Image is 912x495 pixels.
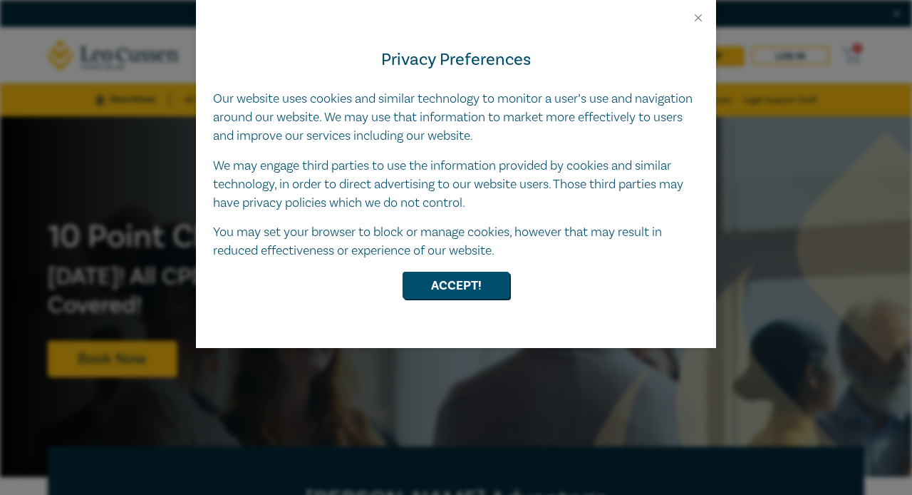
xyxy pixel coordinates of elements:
[692,11,705,24] button: Close
[213,223,699,260] p: You may set your browser to block or manage cookies, however that may result in reduced effective...
[213,157,699,213] p: We may engage third parties to use the information provided by cookies and similar technology, in...
[403,272,509,299] button: Accept!
[213,90,699,146] p: Our website uses cookies and similar technology to monitor a user’s use and navigation around our...
[213,47,699,73] h4: Privacy Preferences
